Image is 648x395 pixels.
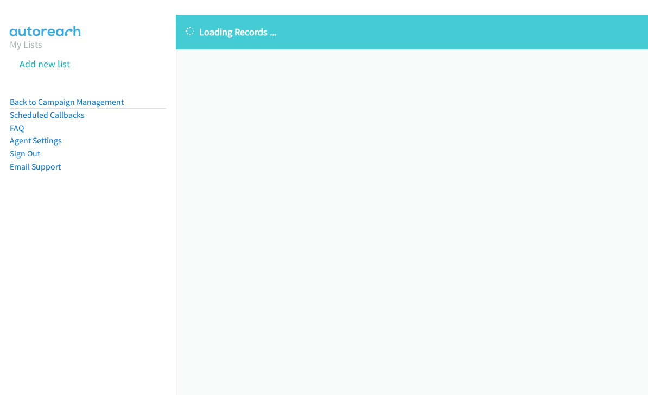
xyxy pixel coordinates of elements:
[10,123,24,133] a: FAQ
[10,161,61,172] a: Email Support
[10,97,124,107] a: Back to Campaign Management
[20,58,70,70] a: Add new list
[10,38,42,51] a: My Lists
[10,148,40,159] a: Sign Out
[10,135,62,146] a: Agent Settings
[186,24,638,39] p: Loading Records ...
[10,110,85,120] a: Scheduled Callbacks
